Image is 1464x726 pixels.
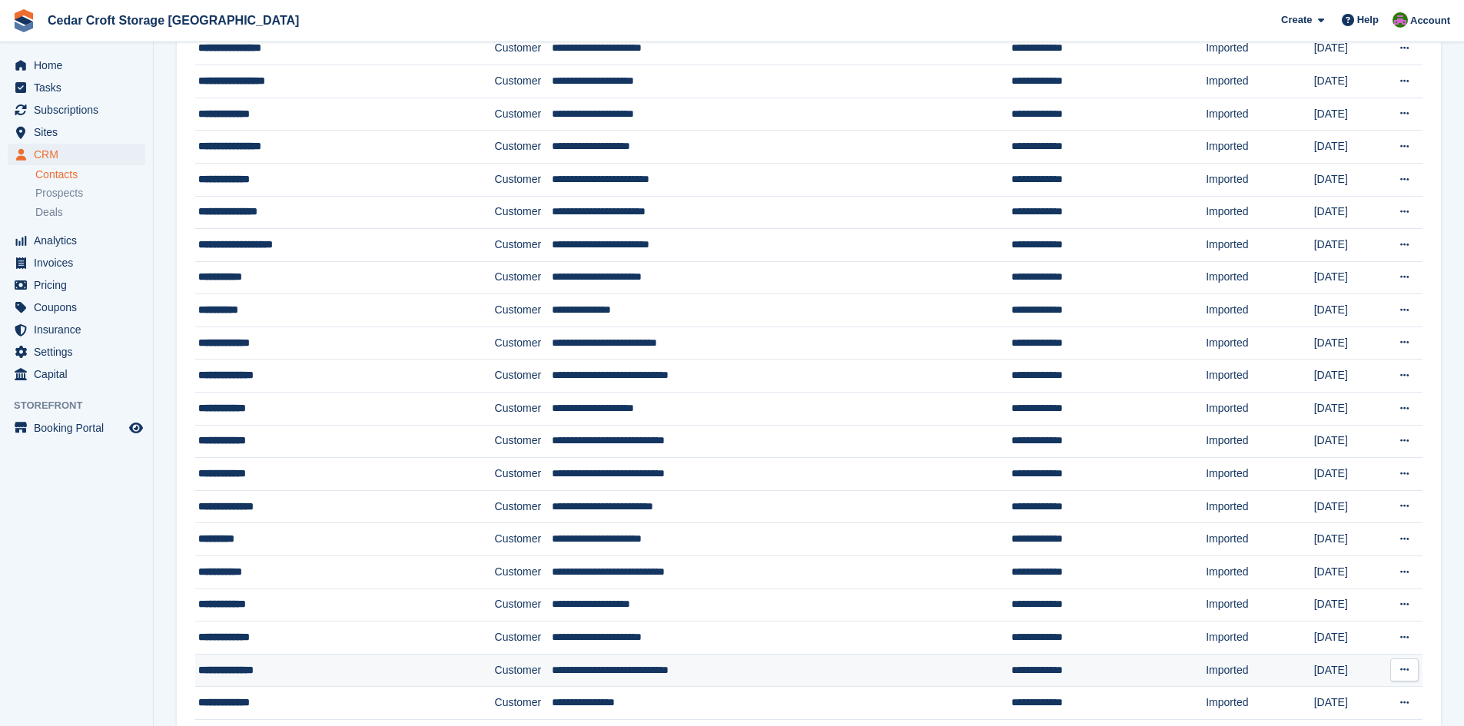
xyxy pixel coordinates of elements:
[495,458,553,491] td: Customer
[1206,98,1314,131] td: Imported
[1314,393,1383,426] td: [DATE]
[495,261,553,294] td: Customer
[34,230,126,251] span: Analytics
[1206,65,1314,98] td: Imported
[495,294,553,327] td: Customer
[127,419,145,437] a: Preview store
[1206,687,1314,720] td: Imported
[34,99,126,121] span: Subscriptions
[8,297,145,318] a: menu
[34,297,126,318] span: Coupons
[495,32,553,65] td: Customer
[34,363,126,385] span: Capital
[41,8,305,33] a: Cedar Croft Storage [GEOGRAPHIC_DATA]
[1314,261,1383,294] td: [DATE]
[1314,229,1383,262] td: [DATE]
[495,523,553,556] td: Customer
[495,163,553,196] td: Customer
[12,9,35,32] img: stora-icon-8386f47178a22dfd0bd8f6a31ec36ba5ce8667c1dd55bd0f319d3a0aa187defe.svg
[35,205,63,220] span: Deals
[34,55,126,76] span: Home
[34,341,126,363] span: Settings
[34,121,126,143] span: Sites
[495,131,553,164] td: Customer
[495,687,553,720] td: Customer
[8,274,145,296] a: menu
[35,186,83,201] span: Prospects
[8,55,145,76] a: menu
[34,274,126,296] span: Pricing
[1314,65,1383,98] td: [DATE]
[495,425,553,458] td: Customer
[34,252,126,273] span: Invoices
[1206,32,1314,65] td: Imported
[35,167,145,182] a: Contacts
[8,417,145,439] a: menu
[1314,196,1383,229] td: [DATE]
[1314,425,1383,458] td: [DATE]
[1314,622,1383,655] td: [DATE]
[1314,490,1383,523] td: [DATE]
[495,490,553,523] td: Customer
[1206,229,1314,262] td: Imported
[1314,523,1383,556] td: [DATE]
[1314,588,1383,622] td: [DATE]
[8,77,145,98] a: menu
[1206,654,1314,687] td: Imported
[14,398,153,413] span: Storefront
[1206,360,1314,393] td: Imported
[8,319,145,340] a: menu
[1314,360,1383,393] td: [DATE]
[8,252,145,273] a: menu
[34,319,126,340] span: Insurance
[1281,12,1312,28] span: Create
[1314,32,1383,65] td: [DATE]
[8,144,145,165] a: menu
[1314,687,1383,720] td: [DATE]
[495,393,553,426] td: Customer
[495,588,553,622] td: Customer
[495,360,553,393] td: Customer
[1206,261,1314,294] td: Imported
[1314,556,1383,589] td: [DATE]
[8,363,145,385] a: menu
[8,121,145,143] a: menu
[1206,327,1314,360] td: Imported
[1206,458,1314,491] td: Imported
[495,65,553,98] td: Customer
[495,196,553,229] td: Customer
[1206,588,1314,622] td: Imported
[35,204,145,220] a: Deals
[8,230,145,251] a: menu
[1314,458,1383,491] td: [DATE]
[1314,294,1383,327] td: [DATE]
[1410,13,1450,28] span: Account
[35,185,145,201] a: Prospects
[1206,294,1314,327] td: Imported
[495,229,553,262] td: Customer
[1206,425,1314,458] td: Imported
[495,556,553,589] td: Customer
[1206,196,1314,229] td: Imported
[1206,556,1314,589] td: Imported
[1393,12,1408,28] img: Mark Orchard
[495,327,553,360] td: Customer
[1314,327,1383,360] td: [DATE]
[495,622,553,655] td: Customer
[1314,131,1383,164] td: [DATE]
[1314,98,1383,131] td: [DATE]
[1314,163,1383,196] td: [DATE]
[1206,393,1314,426] td: Imported
[8,99,145,121] a: menu
[1206,131,1314,164] td: Imported
[1206,622,1314,655] td: Imported
[1314,654,1383,687] td: [DATE]
[1206,163,1314,196] td: Imported
[34,417,126,439] span: Booking Portal
[495,654,553,687] td: Customer
[8,341,145,363] a: menu
[1357,12,1379,28] span: Help
[34,77,126,98] span: Tasks
[1206,490,1314,523] td: Imported
[495,98,553,131] td: Customer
